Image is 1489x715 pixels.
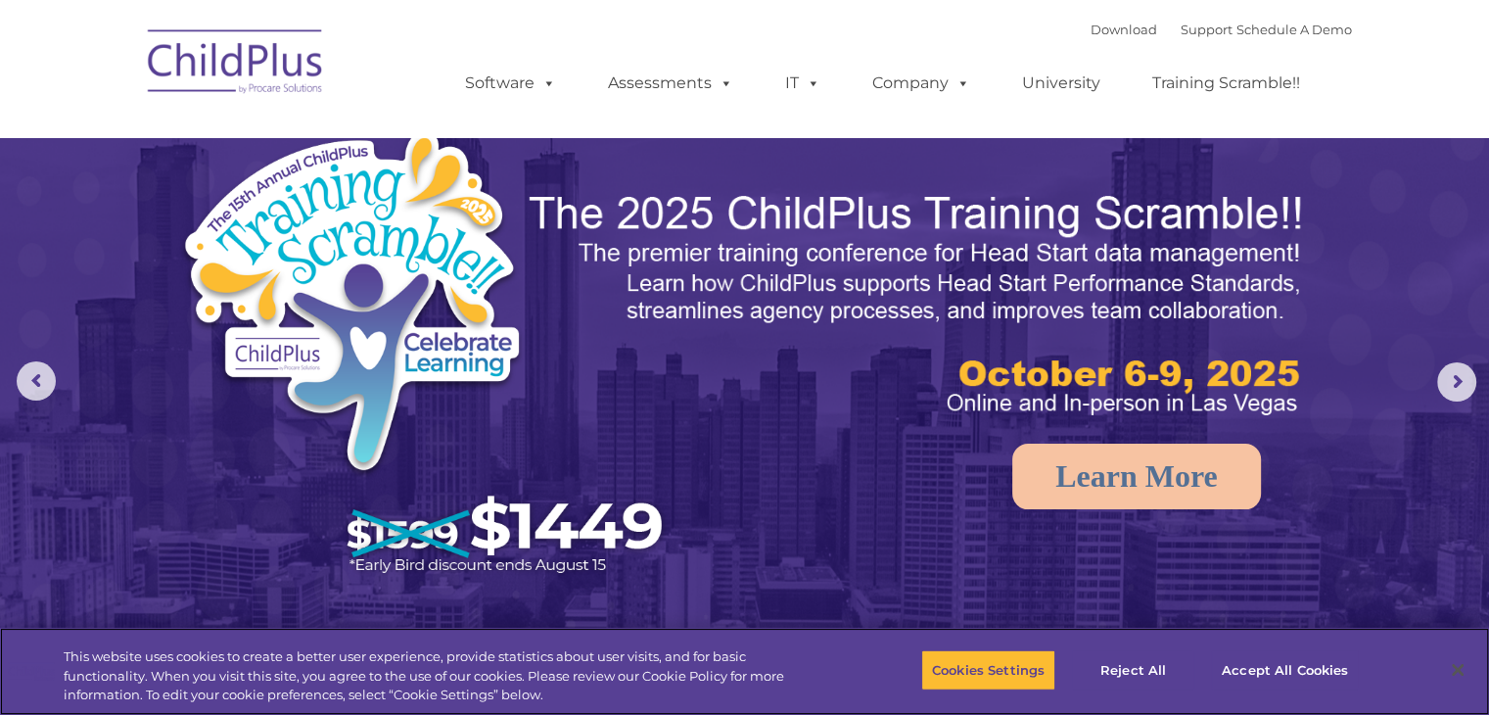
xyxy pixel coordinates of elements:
[138,16,334,114] img: ChildPlus by Procare Solutions
[766,64,840,103] a: IT
[445,64,576,103] a: Software
[1436,648,1479,691] button: Close
[1012,444,1261,509] a: Learn More
[1091,22,1157,37] a: Download
[1236,22,1352,37] a: Schedule A Demo
[272,210,355,224] span: Phone number
[1133,64,1320,103] a: Training Scramble!!
[1002,64,1120,103] a: University
[272,129,332,144] span: Last name
[1181,22,1233,37] a: Support
[588,64,753,103] a: Assessments
[1211,649,1359,691] button: Accept All Cookies
[64,647,819,705] div: This website uses cookies to create a better user experience, provide statistics about user visit...
[1072,649,1194,691] button: Reject All
[921,649,1055,691] button: Cookies Settings
[853,64,990,103] a: Company
[1091,22,1352,37] font: |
